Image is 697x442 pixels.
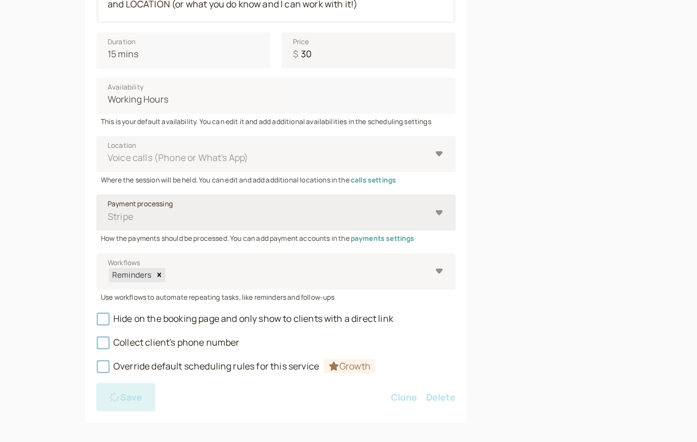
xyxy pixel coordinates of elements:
span: Override default scheduling rules for this service [96,360,375,372]
select: Duration [96,32,270,69]
button: Delete [426,383,456,411]
div: Use workflows to automate repeating tasks, like reminders and follow-ups [96,290,456,303]
button: Clone [391,383,417,411]
span: Price [293,36,309,48]
span: Payment processing [108,198,173,210]
span: Collect client's phone number [96,336,240,348]
a: payments settings [351,233,415,243]
span: Workflows [108,257,140,269]
div: Where the session will be held. You can edit and add additional locations in the [96,172,456,185]
div: This is your default availability. You can edit it and add additional availabilities in the sched... [96,114,456,127]
span: Save [120,391,143,403]
a: Growth [324,360,375,372]
iframe: Chat Widget [640,388,697,442]
button: Save [96,383,155,411]
span: Location [108,140,136,151]
span: Growth [324,359,375,373]
span: Hide on the booking page and only show to clients with a direct link [96,312,393,325]
a: calls settings [351,175,396,185]
span: Availability [108,82,143,93]
input: Price$ [282,32,456,69]
select: Availability [96,78,456,114]
div: How the payments should be processed. You can add payment accounts in the [96,231,456,244]
span: Duration [108,36,135,48]
span: $ [293,47,298,62]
